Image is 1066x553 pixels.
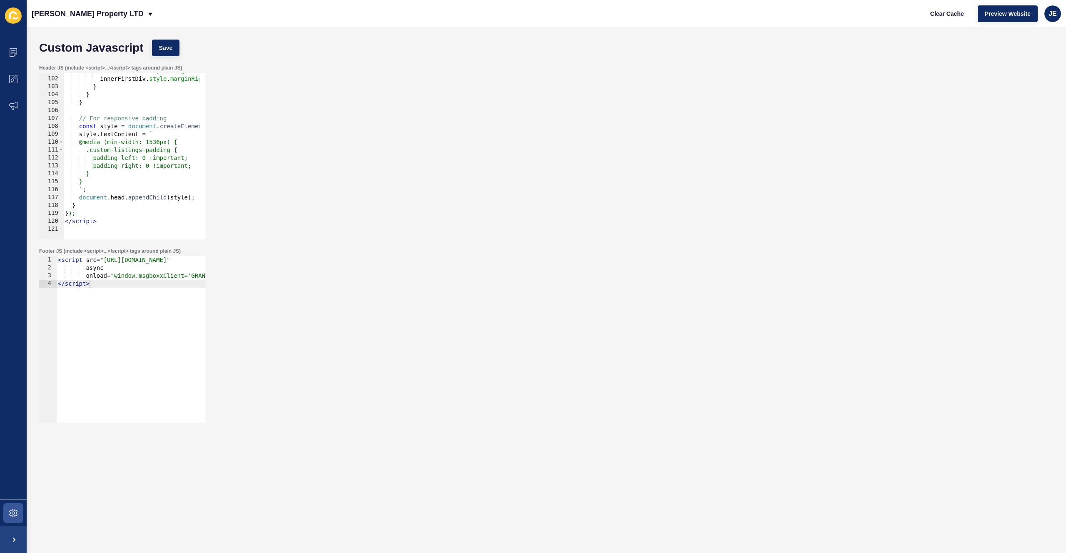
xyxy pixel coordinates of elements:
div: 1 [39,256,57,264]
span: Save [159,44,173,52]
button: Save [152,40,180,56]
div: 119 [39,209,64,217]
div: 2 [39,264,57,272]
label: Footer JS (include <script>...</script> tags around plain JS) [39,248,181,254]
span: JE [1049,10,1057,18]
div: 117 [39,194,64,202]
label: Header JS (include <script>...</script> tags around plain JS) [39,65,182,71]
div: 120 [39,217,64,225]
span: Clear Cache [930,10,964,18]
div: 114 [39,170,64,178]
div: 3 [39,272,57,280]
div: 107 [39,115,64,122]
div: 113 [39,162,64,170]
div: 118 [39,202,64,209]
div: 112 [39,154,64,162]
h1: Custom Javascript [39,44,144,52]
div: 115 [39,178,64,186]
div: 106 [39,107,64,115]
button: Clear Cache [923,5,971,22]
div: 103 [39,83,64,91]
span: Preview Website [985,10,1031,18]
div: 116 [39,186,64,194]
p: [PERSON_NAME] Property LTD [32,3,144,24]
div: 105 [39,99,64,107]
div: 110 [39,138,64,146]
div: 109 [39,130,64,138]
div: 108 [39,122,64,130]
div: 104 [39,91,64,99]
div: 121 [39,225,64,233]
div: 111 [39,146,64,154]
div: 4 [39,280,57,288]
button: Preview Website [978,5,1038,22]
div: 102 [39,75,64,83]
